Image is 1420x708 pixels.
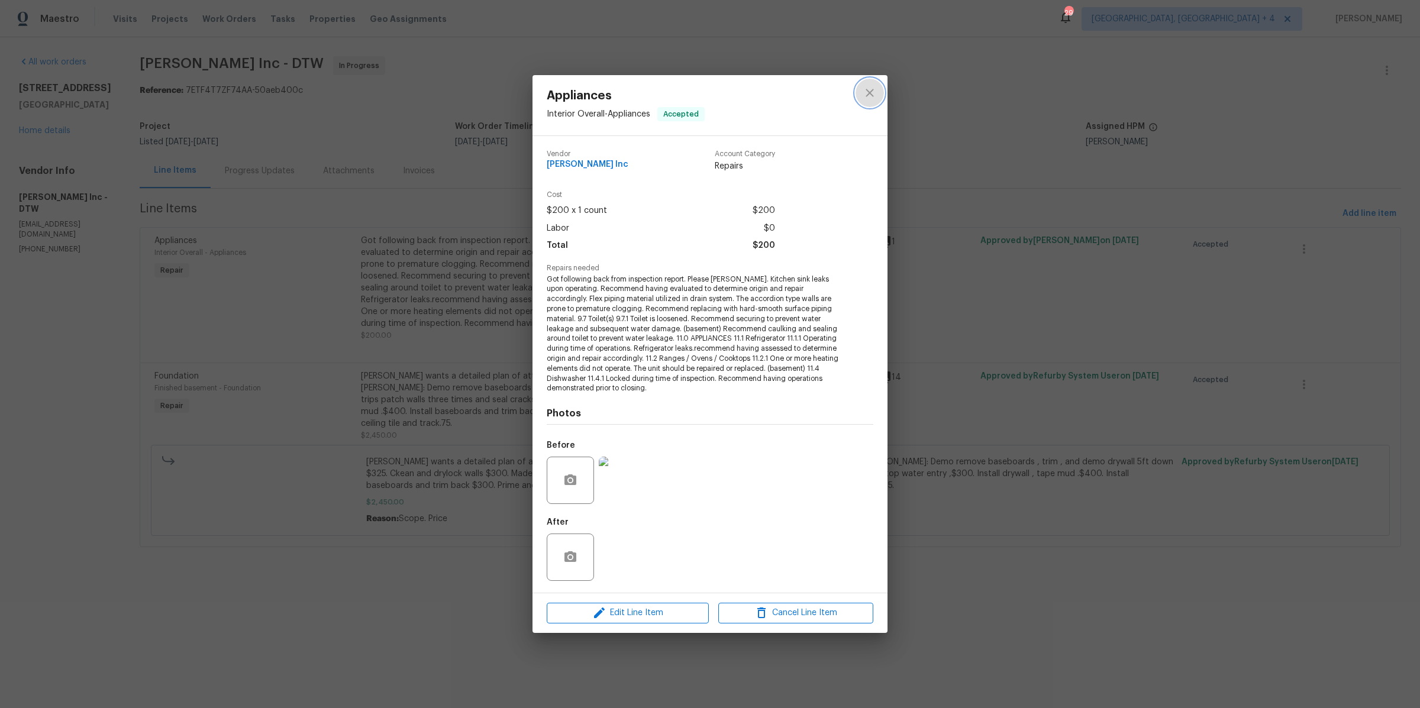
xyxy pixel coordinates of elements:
[856,79,884,107] button: close
[753,237,775,254] span: $200
[547,408,873,419] h4: Photos
[547,220,569,237] span: Labor
[547,110,650,118] span: Interior Overall - Appliances
[547,191,775,199] span: Cost
[547,441,575,450] h5: Before
[715,160,775,172] span: Repairs
[753,202,775,219] span: $200
[547,264,873,272] span: Repairs needed
[550,606,705,620] span: Edit Line Item
[722,606,870,620] span: Cancel Line Item
[715,150,775,158] span: Account Category
[547,518,569,526] h5: After
[659,108,703,120] span: Accepted
[547,237,568,254] span: Total
[547,603,709,623] button: Edit Line Item
[718,603,873,623] button: Cancel Line Item
[764,220,775,237] span: $0
[547,202,607,219] span: $200 x 1 count
[1064,7,1073,19] div: 29
[547,274,841,394] span: Got following back from inspection report. Please [PERSON_NAME]. Kitchen sink leaks upon operatin...
[547,89,705,102] span: Appliances
[547,160,628,169] span: [PERSON_NAME] Inc
[547,150,628,158] span: Vendor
